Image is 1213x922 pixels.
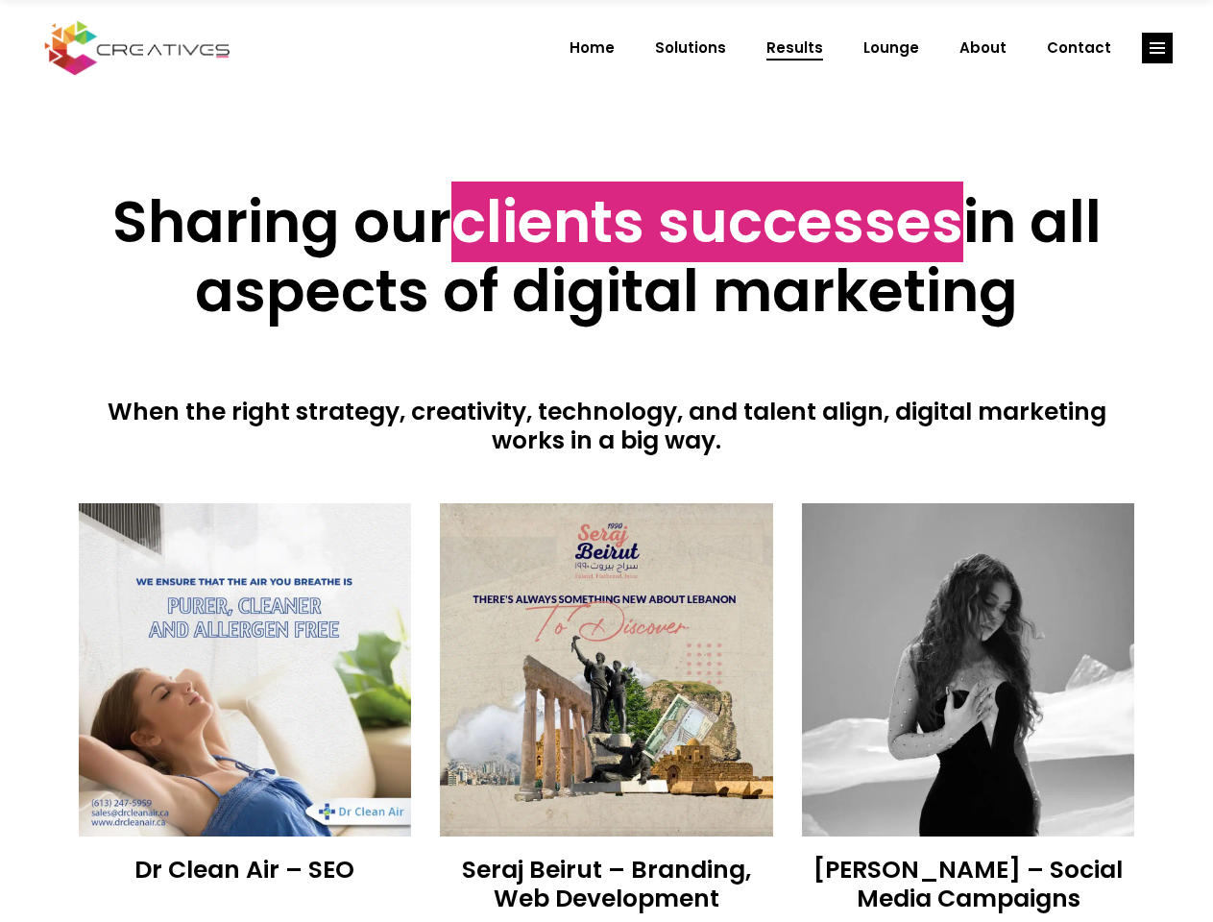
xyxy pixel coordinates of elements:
img: Creatives | Results [802,503,1135,837]
img: Creatives [40,18,234,78]
span: About [959,23,1007,73]
h4: When the right strategy, creativity, technology, and talent align, digital marketing works in a b... [79,398,1135,455]
span: Home [570,23,615,73]
img: Creatives | Results [440,503,773,837]
a: About [939,23,1027,73]
img: Creatives | Results [79,503,412,837]
span: Lounge [863,23,919,73]
a: Results [746,23,843,73]
a: Solutions [635,23,746,73]
a: [PERSON_NAME] – Social Media Campaigns [813,853,1123,915]
a: link [1142,33,1173,63]
h2: Sharing our in all aspects of digital marketing [79,187,1135,326]
a: Lounge [843,23,939,73]
span: clients successes [451,182,963,262]
span: Results [766,23,823,73]
span: Solutions [655,23,726,73]
a: Dr Clean Air – SEO [134,853,354,886]
span: Contact [1047,23,1111,73]
a: Seraj Beirut – Branding, Web Development [462,853,751,915]
a: Home [549,23,635,73]
a: Contact [1027,23,1131,73]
